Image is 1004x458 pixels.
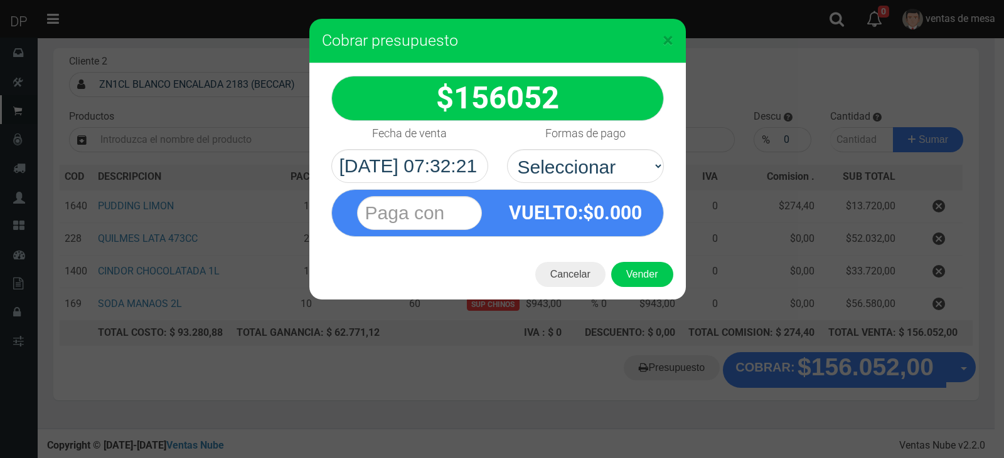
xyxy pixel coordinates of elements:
span: 156052 [454,80,559,116]
span: × [663,28,673,52]
span: VUELTO [509,202,578,224]
h3: Cobrar presupuesto [322,31,673,50]
h4: Fecha de venta [372,127,447,140]
strong: $ [436,80,559,116]
span: 0.000 [594,202,642,224]
button: Vender [611,262,673,287]
button: Cancelar [535,262,606,287]
input: Paga con [357,196,482,230]
button: Close [663,30,673,50]
strong: :$ [509,202,642,224]
h4: Formas de pago [545,127,626,140]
